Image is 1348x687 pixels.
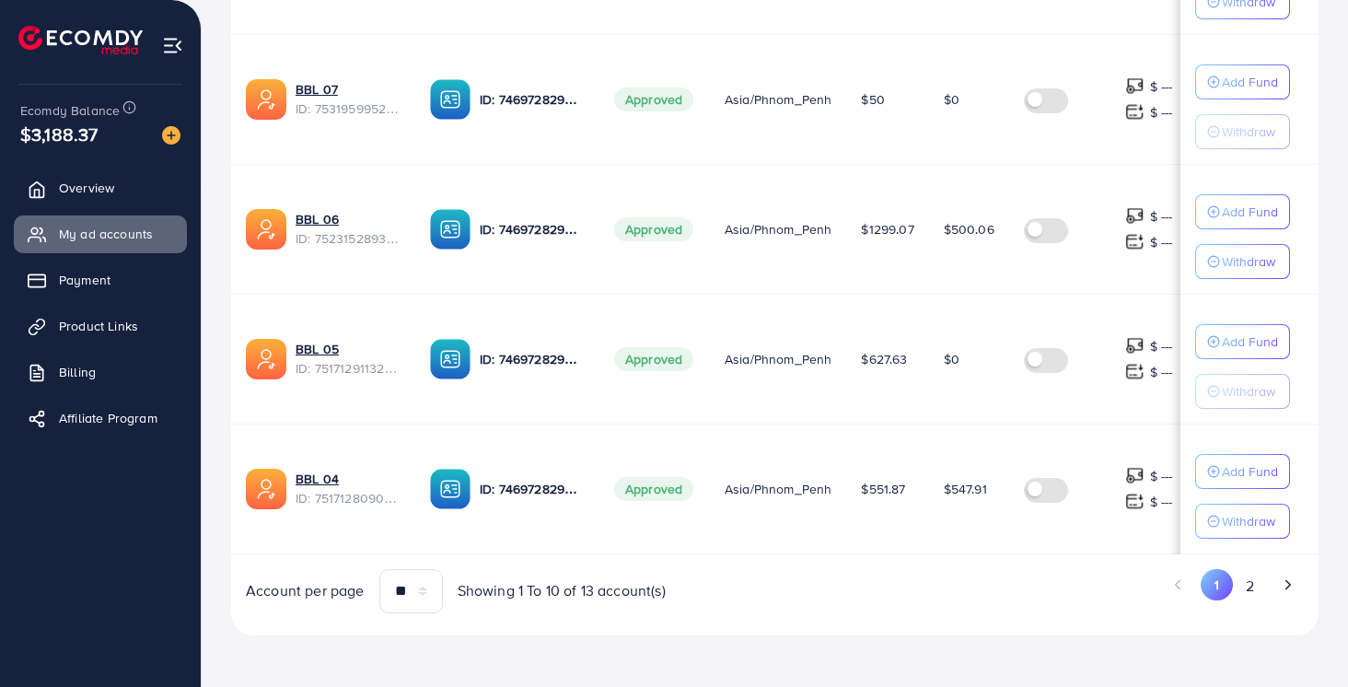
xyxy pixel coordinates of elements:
[1150,491,1173,513] p: $ ---
[1195,374,1290,409] button: Withdraw
[246,339,286,379] img: ic-ads-acc.e4c84228.svg
[1222,250,1275,273] p: Withdraw
[1125,466,1145,485] img: top-up amount
[790,569,1305,603] ul: Pagination
[1201,569,1233,600] button: Go to page 1
[1125,492,1145,511] img: top-up amount
[14,169,187,206] a: Overview
[480,348,585,370] p: ID: 7469728292632018945
[614,87,693,111] span: Approved
[1222,121,1275,143] p: Withdraw
[1150,335,1173,357] p: $ ---
[1195,244,1290,279] button: Withdraw
[430,339,471,379] img: ic-ba-acc.ded83a64.svg
[1150,361,1173,383] p: $ ---
[59,225,153,243] span: My ad accounts
[480,218,585,240] p: ID: 7469728292632018945
[430,469,471,509] img: ic-ba-acc.ded83a64.svg
[59,271,110,289] span: Payment
[944,220,994,239] span: $500.06
[1195,454,1290,489] button: Add Fund
[458,580,666,601] span: Showing 1 To 10 of 13 account(s)
[1272,569,1304,600] button: Go to next page
[725,90,831,109] span: Asia/Phnom_Penh
[1270,604,1334,673] iframe: Chat
[296,340,401,378] div: <span class='underline'>BBL 05</span></br>7517129113271091201
[296,99,401,118] span: ID: 7531959952907337735
[1150,465,1173,487] p: $ ---
[1150,76,1173,98] p: $ ---
[944,90,959,109] span: $0
[614,477,693,501] span: Approved
[614,347,693,371] span: Approved
[725,220,831,239] span: Asia/Phnom_Penh
[296,80,401,99] a: BBL 07
[59,179,114,197] span: Overview
[1150,231,1173,253] p: $ ---
[296,489,401,507] span: ID: 7517128090548633607
[1233,569,1266,603] button: Go to page 2
[1125,76,1145,96] img: top-up amount
[1195,194,1290,229] button: Add Fund
[480,88,585,111] p: ID: 7469728292632018945
[296,470,401,488] a: BBL 04
[14,354,187,390] a: Billing
[1195,504,1290,539] button: Withdraw
[944,350,959,368] span: $0
[1150,101,1173,123] p: $ ---
[14,262,187,298] a: Payment
[1125,206,1145,226] img: top-up amount
[296,340,401,358] a: BBL 05
[861,350,907,368] span: $627.63
[162,35,183,56] img: menu
[20,121,98,147] span: $3,188.37
[614,217,693,241] span: Approved
[246,209,286,250] img: ic-ads-acc.e4c84228.svg
[430,209,471,250] img: ic-ba-acc.ded83a64.svg
[1222,201,1278,223] p: Add Fund
[1222,460,1278,483] p: Add Fund
[296,359,401,378] span: ID: 7517129113271091201
[861,480,905,498] span: $551.87
[59,363,96,381] span: Billing
[725,350,831,368] span: Asia/Phnom_Penh
[246,469,286,509] img: ic-ads-acc.e4c84228.svg
[430,79,471,120] img: ic-ba-acc.ded83a64.svg
[861,90,884,109] span: $50
[296,80,401,118] div: <span class='underline'>BBL 07</span></br>7531959952907337735
[1222,71,1278,93] p: Add Fund
[296,210,401,248] div: <span class='underline'>BBL 06</span></br>7523152893747363856
[1125,102,1145,122] img: top-up amount
[20,101,120,120] span: Ecomdy Balance
[1125,232,1145,251] img: top-up amount
[944,480,987,498] span: $547.91
[1195,114,1290,149] button: Withdraw
[1150,205,1173,227] p: $ ---
[162,126,180,145] img: image
[246,580,365,601] span: Account per page
[14,308,187,344] a: Product Links
[1222,510,1275,532] p: Withdraw
[296,229,401,248] span: ID: 7523152893747363856
[246,79,286,120] img: ic-ads-acc.e4c84228.svg
[480,478,585,500] p: ID: 7469728292632018945
[18,26,143,54] img: logo
[1195,64,1290,99] button: Add Fund
[1222,380,1275,402] p: Withdraw
[1125,362,1145,381] img: top-up amount
[861,220,913,239] span: $1299.07
[1125,336,1145,355] img: top-up amount
[14,400,187,437] a: Affiliate Program
[725,480,831,498] span: Asia/Phnom_Penh
[14,215,187,252] a: My ad accounts
[59,409,157,427] span: Affiliate Program
[59,317,138,335] span: Product Links
[1222,331,1278,353] p: Add Fund
[296,210,401,228] a: BBL 06
[1195,324,1290,359] button: Add Fund
[296,470,401,507] div: <span class='underline'>BBL 04</span></br>7517128090548633607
